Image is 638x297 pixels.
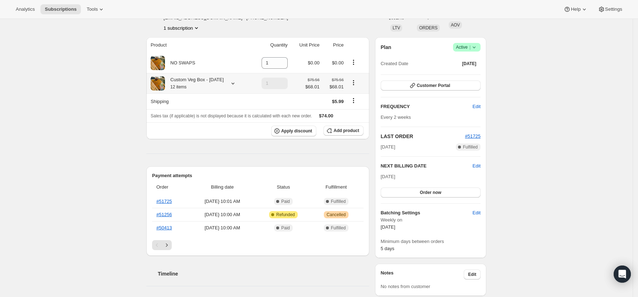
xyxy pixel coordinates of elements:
[332,99,344,104] span: $5.99
[281,199,290,204] span: Paid
[417,83,450,88] span: Customer Portal
[473,162,481,170] button: Edit
[469,44,471,50] span: |
[381,103,473,110] h2: FREQUENCY
[87,6,98,12] span: Tools
[348,97,359,104] button: Shipping actions
[151,56,165,70] img: product img
[462,61,476,67] span: [DATE]
[308,60,320,65] span: $0.00
[16,6,35,12] span: Analytics
[191,211,254,218] span: [DATE] · 10:00 AM
[331,225,346,231] span: Fulfilled
[381,143,395,151] span: [DATE]
[420,190,441,195] span: Order now
[258,184,309,191] span: Status
[571,6,580,12] span: Help
[323,126,363,136] button: Add product
[348,79,359,87] button: Product actions
[333,128,359,133] span: Add product
[151,113,312,118] span: Sales tax (if applicable) is not displayed because it is calculated with each new order.
[458,59,481,69] button: [DATE]
[276,212,295,218] span: Refunded
[319,113,333,118] span: $74.00
[45,6,77,12] span: Subscriptions
[165,76,224,91] div: Custom Veg Box - [DATE]
[419,25,437,30] span: ORDERS
[152,172,364,179] h2: Payment attempts
[327,212,346,218] span: Cancelled
[348,58,359,66] button: Product actions
[473,209,481,216] span: Edit
[468,207,485,219] button: Edit
[381,174,395,179] span: [DATE]
[381,284,430,289] span: No notes from customer
[164,24,200,31] button: Product actions
[381,133,465,140] h2: LAST ORDER
[191,184,254,191] span: Billing date
[305,83,320,91] span: $68.01
[191,224,254,232] span: [DATE] · 10:00 AM
[146,93,250,109] th: Shipping
[271,126,317,136] button: Apply discount
[313,184,359,191] span: Fulfillment
[162,240,172,250] button: Next
[468,101,485,112] button: Edit
[381,188,481,198] button: Order now
[381,216,481,224] span: Weekly on
[40,4,81,14] button: Subscriptions
[381,209,473,216] h6: Batching Settings
[465,133,481,140] button: #51725
[463,144,478,150] span: Fulfilled
[158,270,369,277] h2: Timeline
[381,269,464,279] h3: Notes
[156,225,172,230] a: #50413
[290,37,322,53] th: Unit Price
[11,4,39,14] button: Analytics
[381,44,391,51] h2: Plan
[322,37,346,53] th: Price
[151,76,165,91] img: product img
[332,60,344,65] span: $0.00
[156,199,172,204] a: #51725
[381,238,481,245] span: Minimum days between orders
[464,269,481,279] button: Edit
[456,44,478,51] span: Active
[605,6,622,12] span: Settings
[614,266,631,283] div: Open Intercom Messenger
[381,60,408,67] span: Created Date
[146,37,250,53] th: Product
[594,4,627,14] button: Settings
[473,103,481,110] span: Edit
[152,179,189,195] th: Order
[468,272,476,277] span: Edit
[331,199,346,204] span: Fulfilled
[191,198,254,205] span: [DATE] · 10:01 AM
[165,59,195,67] div: NO SWAPS
[82,4,109,14] button: Tools
[170,84,186,89] small: 12 items
[381,224,395,230] span: [DATE]
[281,128,312,134] span: Apply discount
[393,25,400,30] span: LTV
[559,4,592,14] button: Help
[465,133,481,139] a: #51725
[324,83,344,91] span: $68.01
[381,115,411,120] span: Every 2 weeks
[156,212,172,217] a: #51256
[451,23,460,28] span: AOV
[381,81,481,91] button: Customer Portal
[152,240,364,250] nav: Pagination
[381,162,473,170] h2: NEXT BILLING DATE
[281,225,290,231] span: Paid
[250,37,290,53] th: Quantity
[381,246,394,251] span: 5 days
[332,78,344,82] small: $75.56
[308,78,320,82] small: $75.56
